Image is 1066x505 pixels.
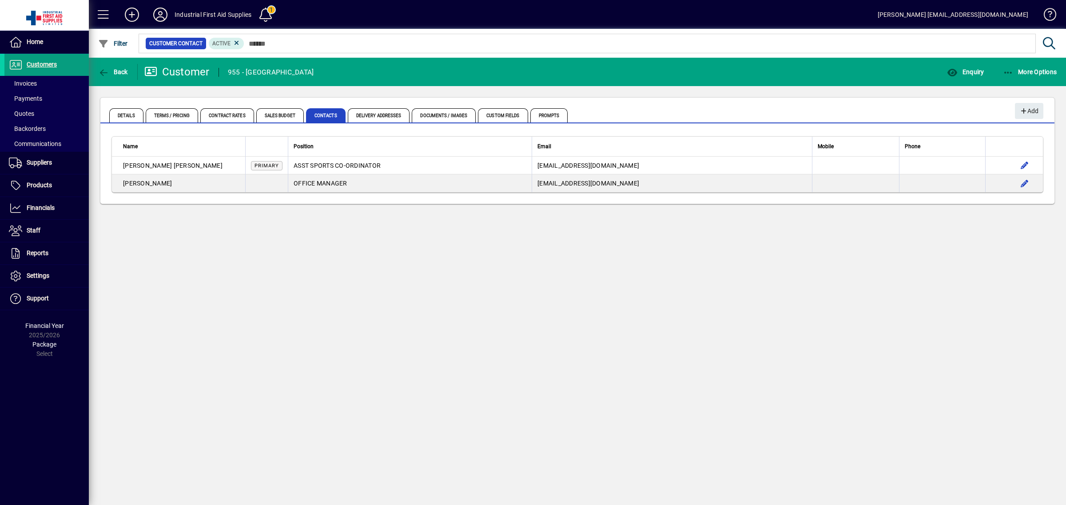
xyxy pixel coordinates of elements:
[947,68,984,75] span: Enquiry
[1037,2,1055,31] a: Knowledge Base
[32,341,56,348] span: Package
[98,40,128,47] span: Filter
[9,80,37,87] span: Invoices
[537,142,551,151] span: Email
[1015,103,1043,119] button: Add
[945,64,986,80] button: Enquiry
[905,142,980,151] div: Phone
[118,7,146,23] button: Add
[4,136,89,151] a: Communications
[4,288,89,310] a: Support
[9,95,42,102] span: Payments
[25,322,64,329] span: Financial Year
[4,91,89,106] a: Payments
[144,65,210,79] div: Customer
[212,40,231,47] span: Active
[878,8,1028,22] div: [PERSON_NAME] [EMAIL_ADDRESS][DOMAIN_NAME]
[123,162,172,169] span: [PERSON_NAME]
[9,125,46,132] span: Backorders
[209,38,244,49] mat-chip: Activation Status: Active
[1019,104,1038,118] span: Add
[818,142,894,151] div: Mobile
[27,227,40,234] span: Staff
[530,108,568,122] span: Prompts
[174,162,223,169] span: [PERSON_NAME]
[348,108,410,122] span: Delivery Addresses
[306,108,346,122] span: Contacts
[1001,64,1059,80] button: More Options
[288,157,532,174] td: ASST SPORTS CO-ORDINATOR
[4,31,89,53] a: Home
[9,110,34,117] span: Quotes
[98,68,128,75] span: Back
[294,142,314,151] span: Position
[478,108,528,122] span: Custom Fields
[27,272,49,279] span: Settings
[255,163,279,169] span: Primary
[4,174,89,197] a: Products
[4,265,89,287] a: Settings
[123,180,172,187] span: [PERSON_NAME]
[1018,158,1032,173] button: Edit
[537,180,639,187] span: [EMAIL_ADDRESS][DOMAIN_NAME]
[175,8,251,22] div: Industrial First Aid Supplies
[149,39,203,48] span: Customer Contact
[27,159,52,166] span: Suppliers
[27,295,49,302] span: Support
[537,142,807,151] div: Email
[412,108,476,122] span: Documents / Images
[1003,68,1057,75] span: More Options
[27,61,57,68] span: Customers
[123,142,138,151] span: Name
[818,142,834,151] span: Mobile
[4,220,89,242] a: Staff
[288,174,532,192] td: OFFICE MANAGER
[27,249,48,256] span: Reports
[109,108,143,122] span: Details
[4,152,89,174] a: Suppliers
[96,64,130,80] button: Back
[537,162,639,169] span: [EMAIL_ADDRESS][DOMAIN_NAME]
[294,142,526,151] div: Position
[905,142,920,151] span: Phone
[200,108,254,122] span: Contract Rates
[27,204,55,211] span: Financials
[89,64,138,80] app-page-header-button: Back
[4,106,89,121] a: Quotes
[1018,176,1032,190] button: Edit
[4,242,89,264] a: Reports
[4,121,89,136] a: Backorders
[228,65,314,79] div: 955 - [GEOGRAPHIC_DATA]
[146,7,175,23] button: Profile
[123,142,240,151] div: Name
[9,140,61,147] span: Communications
[96,36,130,51] button: Filter
[146,108,199,122] span: Terms / Pricing
[256,108,304,122] span: Sales Budget
[27,181,52,189] span: Products
[27,38,43,45] span: Home
[4,197,89,219] a: Financials
[4,76,89,91] a: Invoices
